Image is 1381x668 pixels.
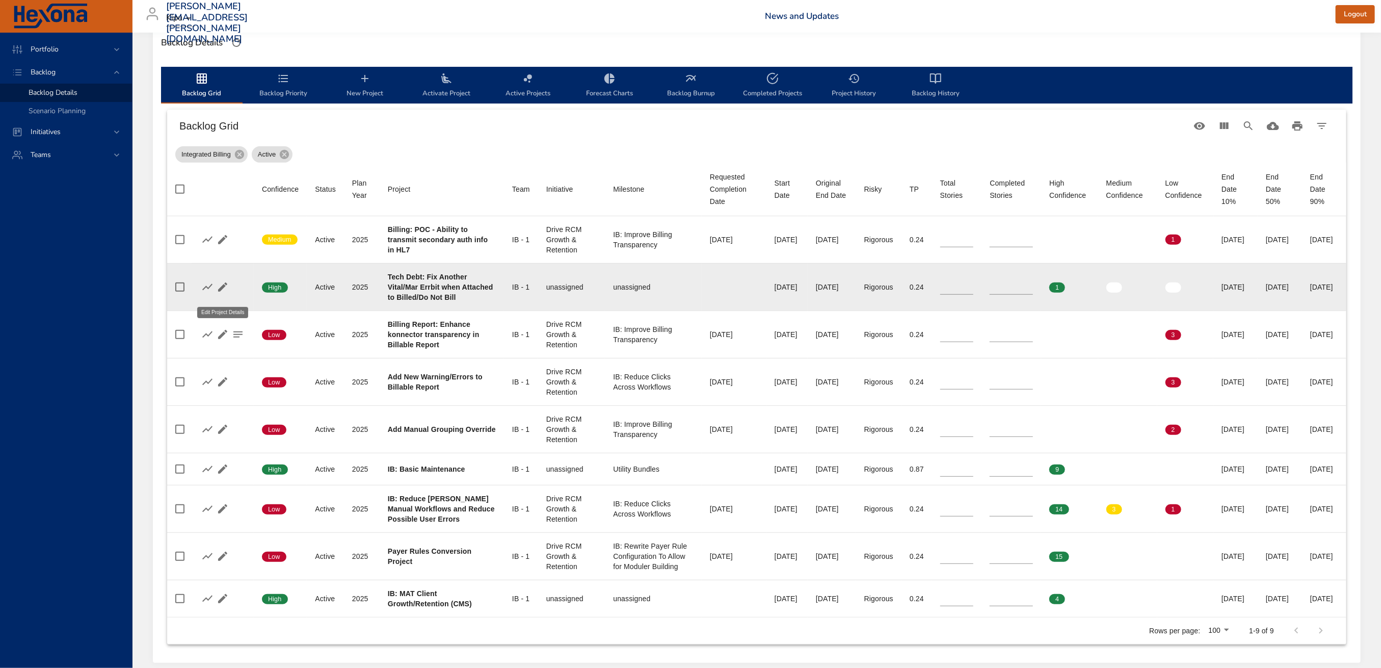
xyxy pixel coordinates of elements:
span: 3 [1165,330,1181,340]
div: [DATE] [1221,464,1250,474]
div: 0.24 [910,235,924,245]
span: 14 [1049,505,1069,514]
span: Medium [262,235,298,244]
a: News and Updates [765,10,839,22]
span: Logout [1344,8,1367,21]
div: Sort [990,177,1033,201]
div: [DATE] [775,594,800,604]
span: 0 [1049,425,1065,434]
div: Project [388,183,411,195]
b: IB: MAT Client Growth/Retention (CMS) [388,589,472,608]
div: [DATE] [1221,235,1250,245]
div: [DATE] [1310,377,1338,387]
div: Active [315,504,336,514]
span: High [262,595,288,604]
div: [DATE] [710,377,758,387]
div: [DATE] [816,594,848,604]
div: High Confidence [1049,177,1090,201]
div: 0.24 [910,424,924,434]
span: Integrated Billing [175,149,237,160]
div: Requested Completion Date [710,171,758,208]
div: [DATE] [775,464,800,474]
div: Active [315,329,336,340]
button: Show Burnup [200,279,215,295]
b: Add Manual Grouping Override [388,425,496,433]
h3: [PERSON_NAME][EMAIL_ADDRESS][PERSON_NAME][DOMAIN_NAME] [166,1,248,45]
div: Rigorous [864,464,893,474]
div: Sort [940,177,974,201]
div: IB: Improve Billing Transparency [613,324,694,345]
button: Edit Project Details [215,549,230,564]
div: IB: Improve Billing Transparency [613,419,694,440]
div: IB: Improve Billing Transparency [613,229,694,250]
div: [DATE] [775,424,800,434]
span: Plan Year [352,177,371,201]
div: Sort [388,183,411,195]
div: [DATE] [1310,504,1338,514]
div: Milestone [613,183,644,195]
button: Edit Project Details [215,461,230,477]
div: [DATE] [710,424,758,434]
div: IB - 1 [512,594,530,604]
span: 3 [1106,505,1122,514]
span: Teams [22,150,59,160]
button: Show Burnup [200,327,215,342]
span: Milestone [613,183,694,195]
div: [DATE] [1221,377,1250,387]
div: IB - 1 [512,424,530,434]
div: [DATE] [1310,594,1338,604]
h6: Backlog Grid [179,118,1187,134]
div: [DATE] [1266,594,1294,604]
span: Activate Project [412,72,481,99]
b: Payer Rules Conversion Project [388,547,471,566]
span: Low [262,330,286,340]
div: IB: Reduce Clicks Across Workflows [613,372,694,392]
div: IB: Reduce Clicks Across Workflows [613,499,694,519]
div: Rigorous [864,329,893,340]
span: 4 [1049,595,1065,604]
div: Sort [1106,177,1149,201]
div: [DATE] [710,551,758,561]
span: High [262,465,288,474]
div: Active [315,464,336,474]
div: Active [315,377,336,387]
div: unassigned [546,594,597,604]
div: [DATE] [1310,551,1338,561]
div: Drive RCM Growth & Retention [546,224,597,255]
div: [DATE] [1266,464,1294,474]
span: 15 [1049,552,1069,561]
div: 2025 [352,282,371,292]
span: New Project [330,72,400,99]
div: Rigorous [864,551,893,561]
div: 2025 [352,504,371,514]
span: Scenario Planning [29,106,86,116]
div: [DATE] [1310,282,1338,292]
button: Logout [1336,5,1375,24]
b: Add New Warning/Errors to Billable Report [388,373,483,391]
div: Drive RCM Growth & Retention [546,494,597,524]
span: 0 [1106,378,1122,387]
div: Rigorous [864,235,893,245]
div: 0.24 [910,329,924,340]
span: 0 [1106,552,1122,561]
span: Initiatives [22,127,69,137]
span: Low [262,378,286,387]
div: Original End Date [816,177,848,201]
span: Backlog Details [29,88,77,97]
span: 0 [1106,425,1122,434]
div: [DATE] [816,504,848,514]
div: Sort [775,177,800,201]
span: Risky [864,183,893,195]
div: [DATE] [710,504,758,514]
div: IB - 1 [512,329,530,340]
span: Initiative [546,183,597,195]
div: 2025 [352,424,371,434]
div: 0.24 [910,551,924,561]
div: Confidence [262,183,299,195]
div: Risky [864,183,882,195]
button: Search [1236,114,1261,138]
div: End Date 10% [1221,171,1250,208]
div: Kipu [166,10,195,27]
